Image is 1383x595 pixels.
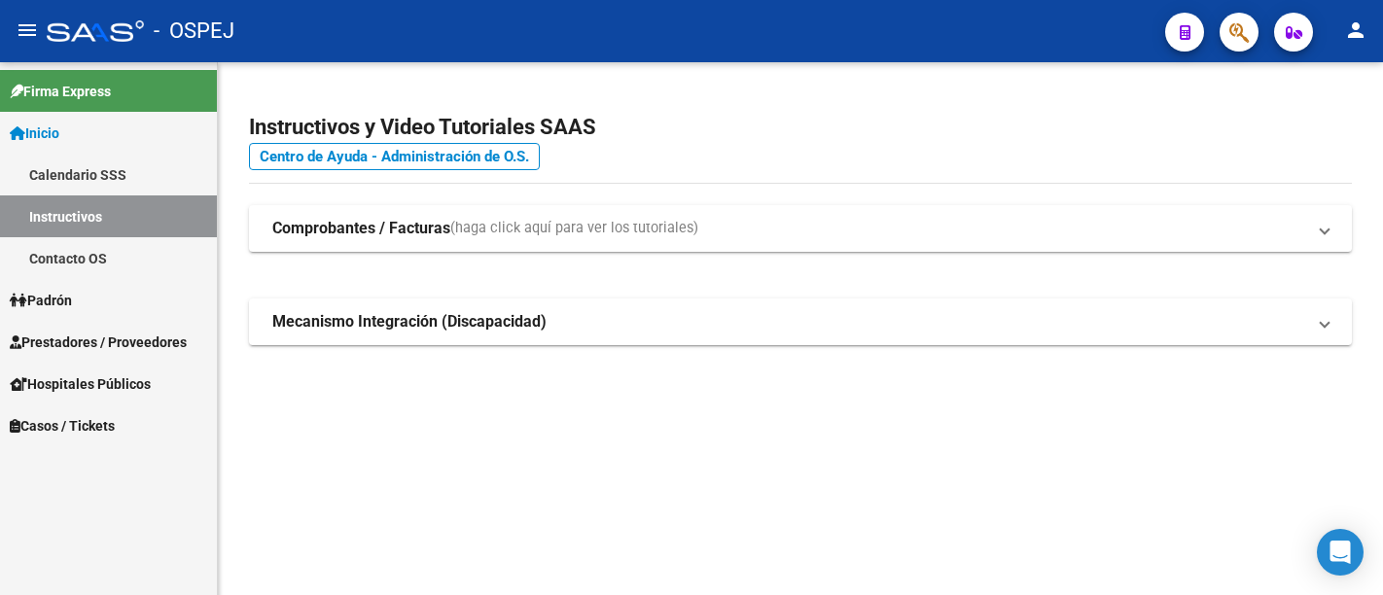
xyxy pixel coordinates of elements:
[10,290,72,311] span: Padrón
[10,332,187,353] span: Prestadores / Proveedores
[154,10,234,52] span: - OSPEJ
[272,218,450,239] strong: Comprobantes / Facturas
[249,143,540,170] a: Centro de Ayuda - Administración de O.S.
[10,122,59,144] span: Inicio
[450,218,698,239] span: (haga click aquí para ver los tutoriales)
[10,373,151,395] span: Hospitales Públicos
[1344,18,1367,42] mat-icon: person
[249,205,1352,252] mat-expansion-panel-header: Comprobantes / Facturas(haga click aquí para ver los tutoriales)
[16,18,39,42] mat-icon: menu
[272,311,547,332] strong: Mecanismo Integración (Discapacidad)
[249,298,1352,345] mat-expansion-panel-header: Mecanismo Integración (Discapacidad)
[10,81,111,102] span: Firma Express
[249,109,1352,146] h2: Instructivos y Video Tutoriales SAAS
[10,415,115,437] span: Casos / Tickets
[1317,529,1364,576] div: Open Intercom Messenger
